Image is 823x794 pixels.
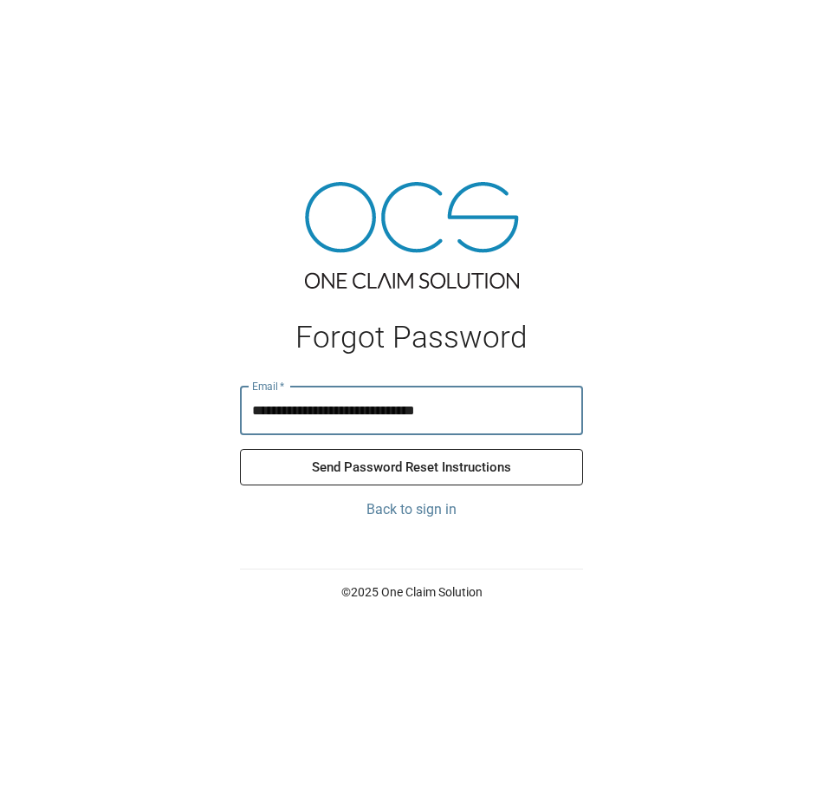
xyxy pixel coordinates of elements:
[240,583,583,601] p: © 2025 One Claim Solution
[240,499,583,520] a: Back to sign in
[240,320,583,355] h1: Forgot Password
[240,449,583,485] button: Send Password Reset Instructions
[21,10,90,45] img: ocs-logo-white-transparent.png
[252,379,285,394] label: Email
[305,182,519,289] img: ocs-logo-tra.png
